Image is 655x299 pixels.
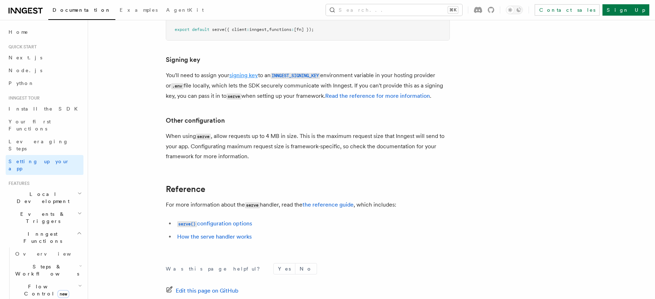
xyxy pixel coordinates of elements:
[9,139,69,151] span: Leveraging Steps
[6,77,83,90] a: Python
[295,263,317,274] button: No
[9,68,42,73] span: Node.js
[9,55,42,60] span: Next.js
[229,72,258,79] a: signing key
[271,72,320,79] a: INNGEST_SIGNING_KEY
[162,2,208,19] a: AgentKit
[166,131,450,161] p: When using , allow requests up to 4 MB in size. This is the maximum request size that Inngest wil...
[249,27,267,32] span: inngest
[171,83,184,89] code: .env
[226,94,241,100] code: serve
[9,80,34,86] span: Python
[176,286,239,296] span: Edit this page on GitHub
[269,27,291,32] span: functions
[9,159,70,171] span: Setting up your app
[6,64,83,77] a: Node.js
[6,155,83,175] a: Setting up your app
[15,251,88,257] span: Overview
[6,115,83,135] a: Your first Functions
[274,263,295,274] button: Yes
[166,265,265,272] p: Was this page helpful?
[196,134,211,140] code: serve
[6,135,83,155] a: Leveraging Steps
[48,2,115,20] a: Documentation
[166,286,239,296] a: Edit this page on GitHub
[166,70,450,101] p: You'll need to assign your to an environment variable in your hosting provider or file locally, w...
[448,6,458,14] kbd: ⌘K
[6,181,29,186] span: Features
[192,27,209,32] span: default
[12,263,79,277] span: Steps & Workflows
[6,95,40,101] span: Inngest tour
[12,283,78,297] span: Flow Control
[6,188,83,208] button: Local Development
[6,102,83,115] a: Install the SDK
[212,27,224,32] span: serve
[267,27,269,32] span: ,
[166,184,205,194] a: Reference
[6,26,83,38] a: Home
[6,228,83,247] button: Inngest Functions
[6,44,37,50] span: Quick start
[166,7,204,13] span: AgentKit
[506,6,523,14] button: Toggle dark mode
[12,247,83,260] a: Overview
[166,116,225,126] a: Other configuration
[177,220,252,227] a: serve()configuration options
[271,73,320,79] code: INNGEST_SIGNING_KEY
[9,119,51,132] span: Your first Functions
[6,210,77,225] span: Events & Triggers
[58,290,69,298] span: new
[247,27,249,32] span: :
[224,27,247,32] span: ({ client
[166,200,450,210] p: For more information about the handler, read the , which includes:
[12,260,83,280] button: Steps & Workflows
[326,4,462,16] button: Search...⌘K
[166,55,200,65] a: Signing key
[120,7,158,13] span: Examples
[535,4,600,16] a: Contact sales
[302,201,354,208] a: the reference guide
[175,27,190,32] span: export
[6,208,83,228] button: Events & Triggers
[602,4,649,16] a: Sign Up
[177,233,252,240] a: How the serve handler works
[9,28,28,36] span: Home
[291,27,294,32] span: :
[53,7,111,13] span: Documentation
[115,2,162,19] a: Examples
[6,191,77,205] span: Local Development
[245,202,260,208] code: serve
[6,230,77,245] span: Inngest Functions
[6,51,83,64] a: Next.js
[177,221,197,227] code: serve()
[9,106,82,112] span: Install the SDK
[325,92,430,99] a: Read the reference for more information
[294,27,314,32] span: [fn] });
